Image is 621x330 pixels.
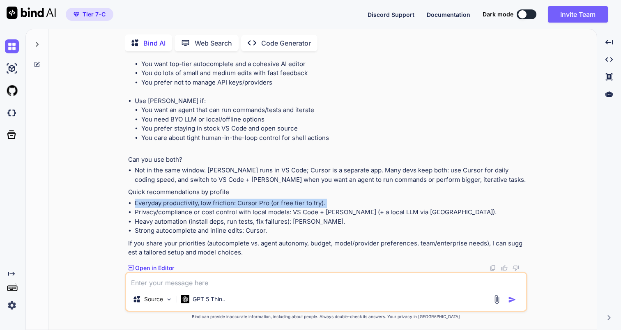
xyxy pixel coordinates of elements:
img: settings [5,298,19,312]
li: You prefer not to manage API keys/providers [141,78,526,87]
li: You do lots of small and medium edits with fast feedback [141,69,526,78]
p: Bind AI [143,38,166,48]
span: Tier 7-C [83,10,106,18]
p: Bind can provide inaccurate information, including about people. Always double-check its answers.... [125,314,527,320]
img: GPT 5 Thinking High [181,295,189,303]
li: Privacy/compliance or cost control with local models: VS Code + [PERSON_NAME] (+ a local LLM via ... [135,208,526,217]
img: ai-studio [5,62,19,76]
li: You prefer staying in stock VS Code and open source [141,124,526,133]
img: dislike [513,265,519,271]
img: Pick Models [166,296,172,303]
li: Heavy automation (install deps, run tests, fix failures): [PERSON_NAME]. [135,217,526,227]
p: Source [144,295,163,303]
p: Quick recommendations by profile [128,188,526,197]
li: Use Cursor if: [135,50,526,96]
button: Discord Support [368,10,414,19]
p: If you share your priorities (autocomplete vs. agent autonomy, budget, model/provider preferences... [128,239,526,257]
button: Invite Team [548,6,608,23]
p: Can you use both? [128,155,526,165]
span: Documentation [427,11,470,18]
p: GPT 5 Thin.. [193,295,225,303]
img: darkCloudIdeIcon [5,106,19,120]
span: Discord Support [368,11,414,18]
li: You care about tight human-in-the-loop control for shell actions [141,133,526,143]
img: icon [508,296,516,304]
button: premiumTier 7-C [66,8,113,21]
img: githubLight [5,84,19,98]
li: You need BYO LLM or local/offline options [141,115,526,124]
button: Documentation [427,10,470,19]
img: attachment [492,295,501,304]
img: copy [490,265,496,271]
li: You want an agent that can run commands/tests and iterate [141,105,526,115]
p: Code Generator [261,38,311,48]
li: Use [PERSON_NAME] if: [135,96,526,152]
img: chat [5,39,19,53]
p: Open in Editor [135,264,174,272]
li: Not in the same window. [PERSON_NAME] runs in VS Code; Cursor is a separate app. Many devs keep b... [135,166,526,184]
span: Dark mode [483,10,513,18]
li: You want top-tier autocomplete and a cohesive AI editor [141,60,526,69]
img: premium [74,12,79,17]
li: Strong autocomplete and inline edits: Cursor. [135,226,526,236]
p: Web Search [195,38,232,48]
img: like [501,265,508,271]
li: Everyday productivity, low friction: Cursor Pro (or free tier to try). [135,199,526,208]
img: Bind AI [7,7,56,19]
